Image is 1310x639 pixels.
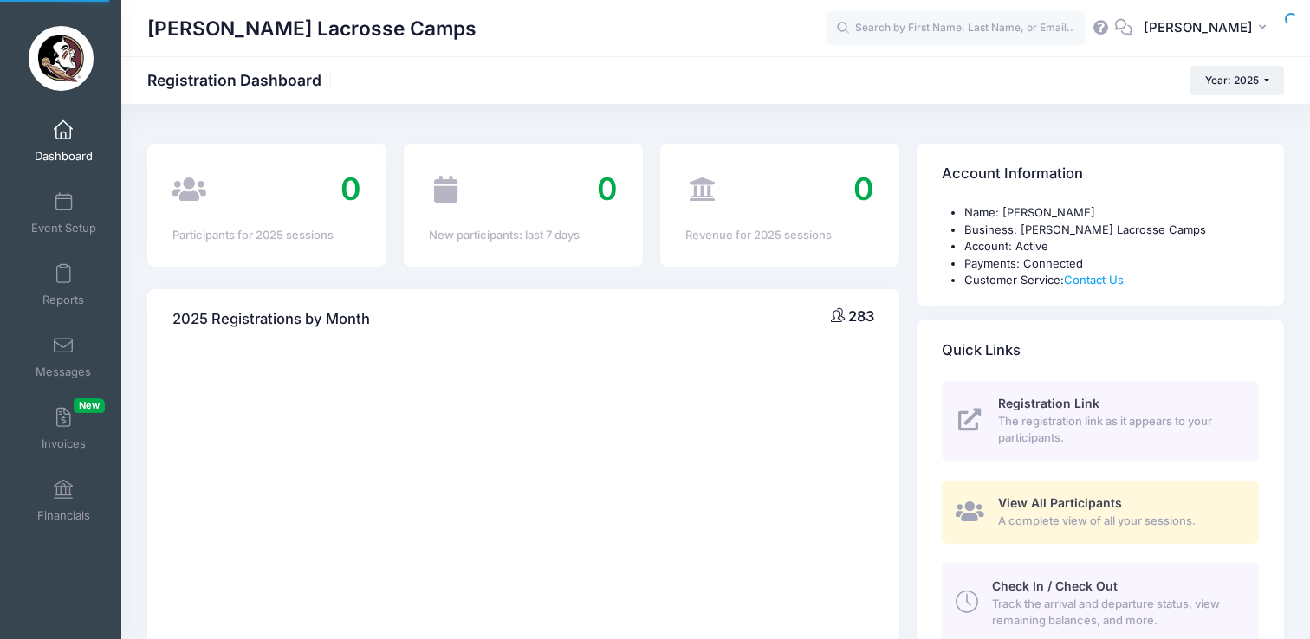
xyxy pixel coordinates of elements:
[172,227,361,244] div: Participants for 2025 sessions
[172,294,370,344] h4: 2025 Registrations by Month
[147,9,477,48] h1: [PERSON_NAME] Lacrosse Camps
[35,149,93,164] span: Dashboard
[23,111,105,171] a: Dashboard
[31,221,96,236] span: Event Setup
[23,183,105,243] a: Event Setup
[942,150,1083,199] h4: Account Information
[992,578,1118,593] span: Check In / Check Out
[340,170,361,208] span: 0
[597,170,618,208] span: 0
[998,495,1122,510] span: View All Participants
[1132,9,1284,48] button: [PERSON_NAME]
[964,272,1259,289] li: Customer Service:
[942,381,1259,461] a: Registration Link The registration link as it appears to your participants.
[29,26,94,91] img: Sara Tisdale Lacrosse Camps
[74,398,105,413] span: New
[942,481,1259,544] a: View All Participants A complete view of all your sessions.
[23,326,105,387] a: Messages
[23,398,105,459] a: InvoicesNew
[1144,18,1253,37] span: [PERSON_NAME]
[1064,273,1124,287] a: Contact Us
[1205,74,1259,87] span: Year: 2025
[685,227,874,244] div: Revenue for 2025 sessions
[429,227,618,244] div: New participants: last 7 days
[826,11,1086,46] input: Search by First Name, Last Name, or Email...
[998,396,1099,410] span: Registration Link
[942,326,1021,375] h4: Quick Links
[147,71,336,89] h1: Registration Dashboard
[1190,66,1284,95] button: Year: 2025
[36,365,91,379] span: Messages
[37,508,90,523] span: Financials
[23,470,105,531] a: Financials
[964,204,1259,222] li: Name: [PERSON_NAME]
[964,222,1259,239] li: Business: [PERSON_NAME] Lacrosse Camps
[964,238,1259,255] li: Account: Active
[853,170,874,208] span: 0
[998,513,1239,530] span: A complete view of all your sessions.
[23,255,105,315] a: Reports
[998,413,1239,447] span: The registration link as it appears to your participants.
[992,596,1239,629] span: Track the arrival and departure status, view remaining balances, and more.
[848,307,874,325] span: 283
[964,255,1259,273] li: Payments: Connected
[42,293,84,307] span: Reports
[42,436,86,451] span: Invoices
